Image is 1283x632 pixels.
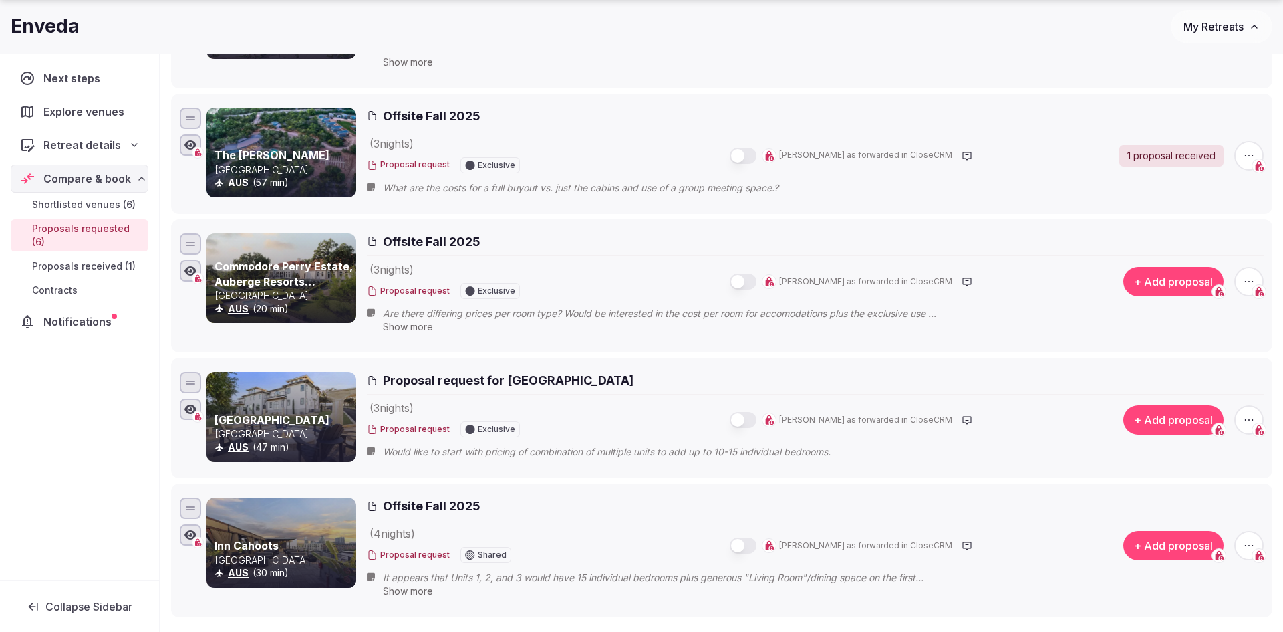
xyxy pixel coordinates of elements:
[228,567,249,578] a: AUS
[1123,531,1224,560] button: + Add proposal
[779,276,952,288] span: [PERSON_NAME] as forwarded in CloseCRM
[215,148,329,162] a: The [PERSON_NAME]
[11,281,148,300] a: Contracts
[43,137,121,153] span: Retreat details
[383,372,633,389] span: Proposal request for [GEOGRAPHIC_DATA]
[43,171,131,187] span: Compare & book
[383,56,433,68] span: Show more
[32,222,143,249] span: Proposals requested (6)
[478,161,515,169] span: Exclusive
[11,64,148,92] a: Next steps
[11,592,148,621] button: Collapse Sidebar
[367,550,450,561] button: Proposal request
[32,198,136,211] span: Shortlisted venues (6)
[478,425,515,433] span: Exclusive
[779,150,952,161] span: [PERSON_NAME] as forwarded in CloseCRM
[215,163,353,177] p: [GEOGRAPHIC_DATA]
[370,527,415,540] span: ( 4 night s )
[370,137,414,150] span: ( 3 night s )
[1183,20,1244,33] span: My Retreats
[383,307,966,320] span: Are there differing prices per room type? Would be interested in the cost per room for accomodati...
[370,401,414,415] span: ( 3 night s )
[367,286,450,297] button: Proposal request
[215,302,353,316] div: (20 min)
[383,498,480,514] span: Offsite Fall 2025
[215,289,353,302] p: [GEOGRAPHIC_DATA]
[215,539,279,552] a: Inn Cahoots
[383,233,480,250] span: Offsite Fall 2025
[11,308,148,336] a: Notifications
[43,104,130,120] span: Explore venues
[45,600,132,613] span: Collapse Sidebar
[228,303,249,314] a: AUS
[11,257,148,276] a: Proposals received (1)
[215,176,353,189] div: (57 min)
[367,159,450,171] button: Proposal request
[370,263,414,276] span: ( 3 night s )
[215,554,353,567] p: [GEOGRAPHIC_DATA]
[11,195,148,214] a: Shortlisted venues (6)
[32,259,136,273] span: Proposals received (1)
[1123,267,1224,296] button: + Add proposal
[383,571,966,585] span: It appears that Units 1, 2, and 3 would have 15 individual bedrooms plus generous "Living Room"/d...
[43,314,117,330] span: Notifications
[43,70,106,86] span: Next steps
[11,98,148,126] a: Explore venues
[228,441,249,454] button: AUS
[383,181,805,195] span: What are the costs for a full buyout vs. just the cabins and use of a group meeting space.?
[383,321,433,332] span: Show more
[383,108,480,124] span: Offsite Fall 2025
[215,427,353,441] p: [GEOGRAPHIC_DATA]
[779,415,952,426] span: [PERSON_NAME] as forwarded in CloseCRM
[215,566,353,580] div: (30 min)
[215,413,329,427] a: [GEOGRAPHIC_DATA]
[228,177,249,188] a: AUS
[383,445,857,459] span: Would like to start with pricing of combination of multiple units to add up to 10-15 individual b...
[1119,145,1224,167] a: 1 proposal received
[1171,10,1272,43] button: My Retreats
[228,566,249,580] button: AUS
[228,441,249,453] a: AUS
[11,13,80,39] h1: Enveda
[383,585,433,597] span: Show more
[32,284,78,297] span: Contracts
[367,424,450,435] button: Proposal request
[478,287,515,295] span: Exclusive
[228,302,249,316] button: AUS
[228,176,249,189] button: AUS
[215,259,353,303] a: Commodore Perry Estate, Auberge Resorts Collection
[478,551,507,559] span: Shared
[11,219,148,251] a: Proposals requested (6)
[779,540,952,552] span: [PERSON_NAME] as forwarded in CloseCRM
[215,441,353,454] div: (47 min)
[1123,405,1224,435] button: + Add proposal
